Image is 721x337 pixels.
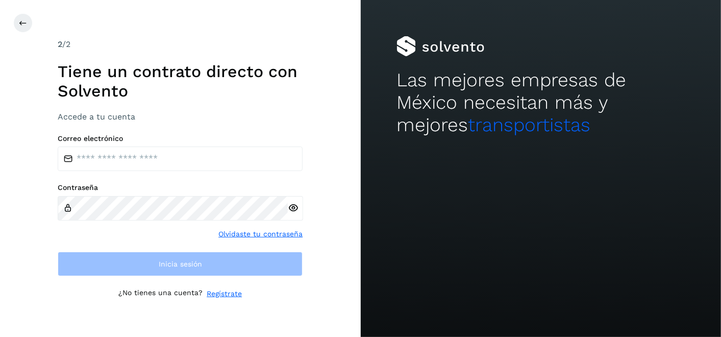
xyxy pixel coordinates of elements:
label: Contraseña [58,183,303,192]
span: transportistas [468,114,590,136]
div: /2 [58,38,303,51]
a: Regístrate [207,288,242,299]
span: 2 [58,39,62,49]
span: Inicia sesión [159,260,202,268]
h3: Accede a tu cuenta [58,112,303,122]
a: Olvidaste tu contraseña [218,229,303,239]
button: Inicia sesión [58,252,303,276]
p: ¿No tienes una cuenta? [118,288,203,299]
label: Correo electrónico [58,134,303,143]
h1: Tiene un contrato directo con Solvento [58,62,303,101]
h2: Las mejores empresas de México necesitan más y mejores [396,69,685,137]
